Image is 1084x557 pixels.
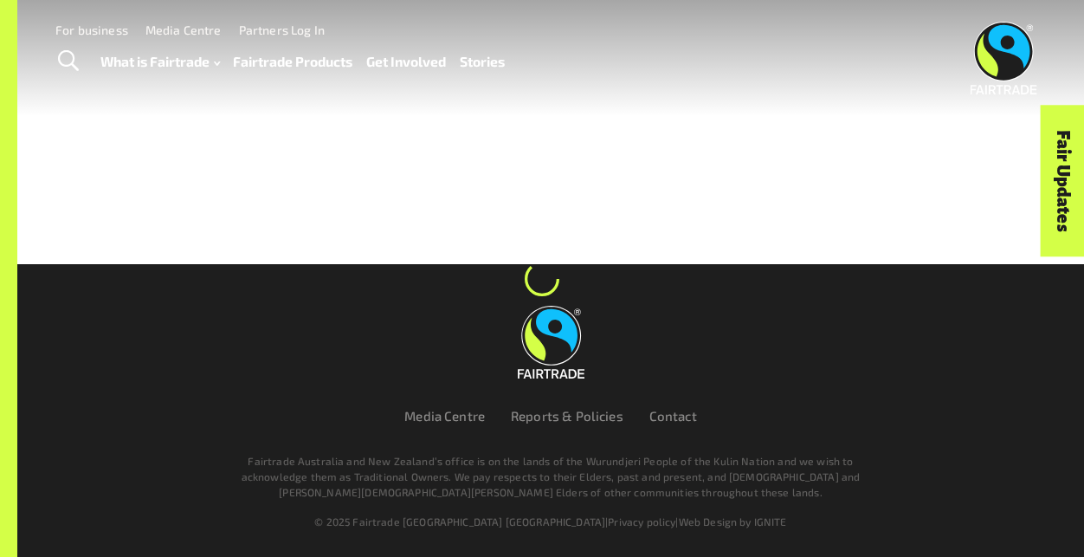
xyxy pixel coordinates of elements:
[404,408,485,424] a: Media Centre
[649,408,697,424] a: Contact
[366,49,446,74] a: Get Involved
[239,23,325,37] a: Partners Log In
[100,49,220,74] a: What is Fairtrade
[314,515,605,528] span: © 2025 Fairtrade [GEOGRAPHIC_DATA] [GEOGRAPHIC_DATA]
[608,515,675,528] a: Privacy policy
[55,23,128,37] a: For business
[47,40,89,83] a: Toggle Search
[971,22,1037,94] img: Fairtrade Australia New Zealand logo
[511,408,623,424] a: Reports & Policies
[237,453,864,500] p: Fairtrade Australia and New Zealand’s office is on the lands of the Wurundjeri People of the Kuli...
[518,306,584,379] img: Fairtrade Australia New Zealand logo
[76,514,1025,529] div: | |
[145,23,222,37] a: Media Centre
[679,515,787,528] a: Web Design by IGNITE
[460,49,505,74] a: Stories
[233,49,352,74] a: Fairtrade Products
